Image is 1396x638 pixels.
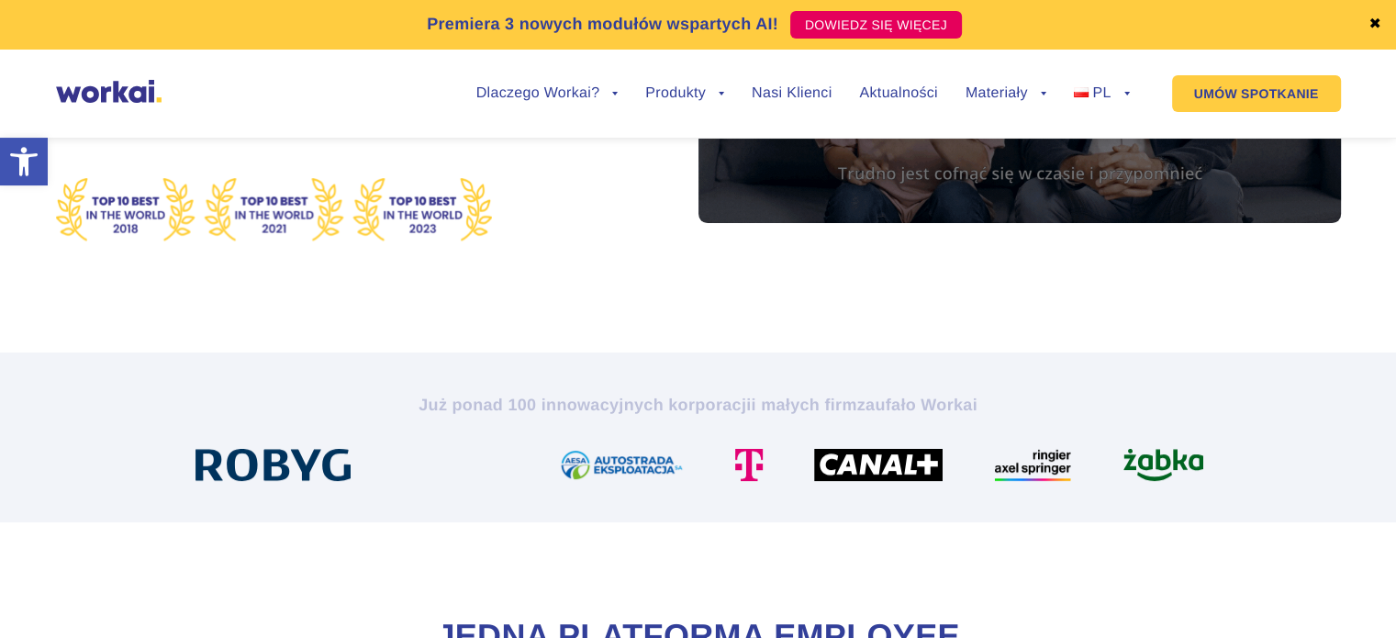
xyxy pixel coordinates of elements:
p: Premiera 3 nowych modułów wspartych AI! [427,12,778,37]
h2: Już ponad 100 innowacyjnych korporacji zaufało Workai [189,394,1208,416]
a: Aktualności [859,86,937,101]
a: Produkty [645,86,724,101]
a: Dlaczego Workai? [476,86,619,101]
i: i małych firm [751,396,856,414]
a: Nasi Klienci [752,86,832,101]
span: PL [1092,85,1111,101]
a: UMÓW SPOTKANIE [1172,75,1341,112]
a: DOWIEDZ SIĘ WIĘCEJ [790,11,962,39]
a: Materiały [966,86,1046,101]
a: ✖ [1368,17,1381,32]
